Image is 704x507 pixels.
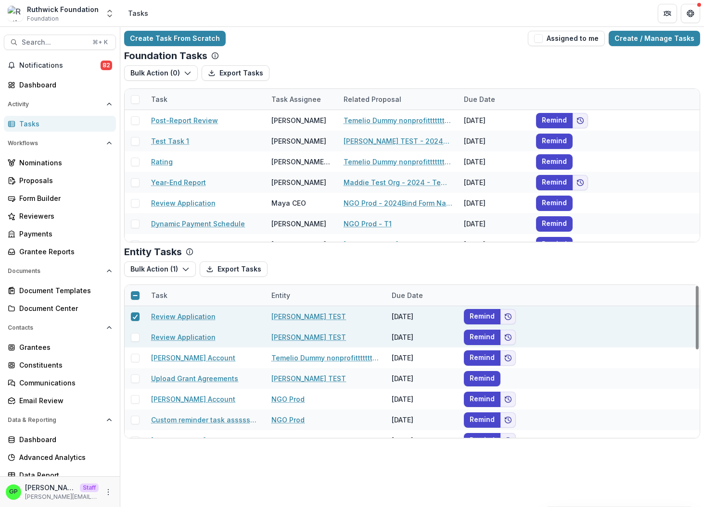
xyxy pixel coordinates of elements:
a: Temelio Dummy nonprofittttttttt a4 sda16s5d [344,115,452,125]
a: NGO Prod - T1 [344,219,392,229]
button: Bulk Action (1) [124,261,196,277]
a: [PERSON_NAME] TEST [271,332,346,342]
button: Assigned to me [528,31,605,46]
div: [PERSON_NAME] [271,115,326,125]
a: [PERSON_NAME] Account [151,353,235,363]
div: Entity [266,285,386,306]
div: [DATE] [458,151,530,172]
a: [PERSON_NAME] TEST [271,373,346,383]
button: Add to friends [573,113,588,128]
a: [PERSON_NAME] Account [151,394,235,404]
div: Advanced Analytics [19,452,108,462]
button: Add to friends [500,330,516,345]
button: Remind [464,433,500,448]
a: Advanced Analytics [4,449,116,465]
span: Activity [8,101,102,108]
div: Tasks [128,8,148,18]
div: [PERSON_NAME] [271,239,326,249]
img: Ruthwick Foundation [8,6,23,21]
div: Task [145,89,266,110]
button: Open Activity [4,97,116,112]
button: Notifications82 [4,58,116,73]
button: Remind [464,350,500,366]
p: [PERSON_NAME] [25,482,76,493]
p: Entity Tasks [124,246,182,258]
button: Bulk Action (0) [124,65,198,81]
div: Due Date [458,89,530,110]
div: Due Date [386,285,458,306]
a: [PERSON_NAME] TEST - 2024 - Pinned Form [344,239,452,249]
div: Nominations [19,158,108,168]
a: Tasks [4,116,116,132]
a: Test Task 1 [151,136,189,146]
button: Get Help [681,4,700,23]
button: Add to friends [500,433,516,448]
a: Review Application [151,311,216,322]
a: Communications [4,375,116,391]
div: Tasks [19,119,108,129]
div: Related Proposal [338,89,458,110]
div: [DATE] [386,368,458,389]
a: Document Templates [4,283,116,298]
div: [DATE] [386,409,458,430]
a: NGO Prod [271,435,305,445]
a: Rating [151,157,173,167]
a: Maddie Test Org - 2024 - Temelio Test Form [344,177,452,187]
button: Remind [464,330,500,345]
div: [DATE] [458,110,530,131]
button: Export Tasks [202,65,269,81]
button: Remind [536,216,573,232]
div: Related Proposal [338,94,407,104]
a: Form Builder [4,190,116,206]
button: Add to friends [500,350,516,366]
button: Open entity switcher [103,4,116,23]
a: Create Task From Scratch [124,31,226,46]
button: Remind [464,371,500,386]
a: Nominations [4,155,116,171]
div: Task [145,285,266,306]
button: Open Data & Reporting [4,412,116,428]
button: Remind [464,412,500,428]
span: Data & Reporting [8,417,102,423]
div: Task [145,290,173,300]
span: Search... [22,38,87,47]
a: Grantees [4,339,116,355]
span: Notifications [19,62,101,70]
div: Ruthwick Foundation [27,4,99,14]
div: [PERSON_NAME] [271,177,326,187]
button: Remind [536,134,573,149]
span: 82 [101,61,112,70]
span: Contacts [8,324,102,331]
button: Remind [536,113,573,128]
a: Year-End Report [151,177,206,187]
button: Remind [536,196,573,211]
div: [DATE] [458,131,530,151]
button: Add to friends [500,412,516,428]
p: Foundation Tasks [124,50,207,62]
button: Open Contacts [4,320,116,335]
div: Due Date [458,94,501,104]
div: [DATE] [386,347,458,368]
div: Task [145,94,173,104]
button: Add to friends [500,392,516,407]
div: Form Builder [19,193,108,203]
div: [PERSON_NAME] [271,136,326,146]
div: Constituents [19,360,108,370]
a: Proposals [4,173,116,188]
button: Remind [464,392,500,407]
div: Proposals [19,175,108,185]
span: Documents [8,268,102,274]
a: Post-Report Review [151,115,218,125]
div: Communications [19,378,108,388]
div: [DATE] [386,306,458,327]
button: Remind [464,309,500,324]
p: Staff [80,483,99,492]
div: Due Date [386,290,429,300]
button: Search... [4,35,116,50]
button: Open Documents [4,263,116,279]
div: [DATE] [458,234,530,255]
